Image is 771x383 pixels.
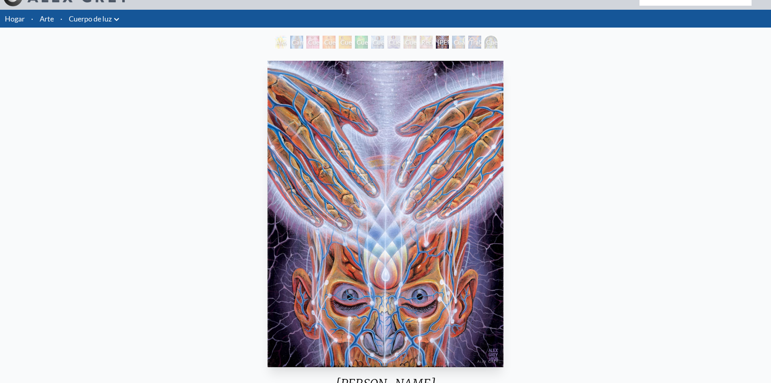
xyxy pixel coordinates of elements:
[405,38,426,75] font: Cuerpo de luz 7
[40,13,54,24] a: Arte
[69,13,112,24] a: Cuerpo de luz
[276,38,294,46] font: Alexza
[438,38,488,46] font: [PERSON_NAME]
[60,14,62,23] font: ·
[357,38,378,75] font: Cuerpo de luz 4
[373,38,394,75] font: Cuerpo de luz 5
[268,61,503,367] img: Lightweaver-1998-Alex-Grey-watermarked.jpg
[69,14,112,23] font: Cuerpo de luz
[470,38,500,75] font: Trabajador de la luz
[31,14,33,23] font: ·
[454,38,475,46] font: Cuadro
[292,38,314,75] font: Campo de energía humana
[486,38,528,94] font: Cuerpo/Mente como campo vibratorio de energía
[40,14,54,23] font: Arte
[340,38,361,75] font: Cuerpo de luz 3
[421,38,440,56] font: Recién nacido
[5,14,25,23] a: Hogar
[389,38,410,75] font: Cuerpo de luz 6
[324,38,345,75] font: Cuerpo de luz 2
[308,38,329,75] font: Cuerpo de luz 1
